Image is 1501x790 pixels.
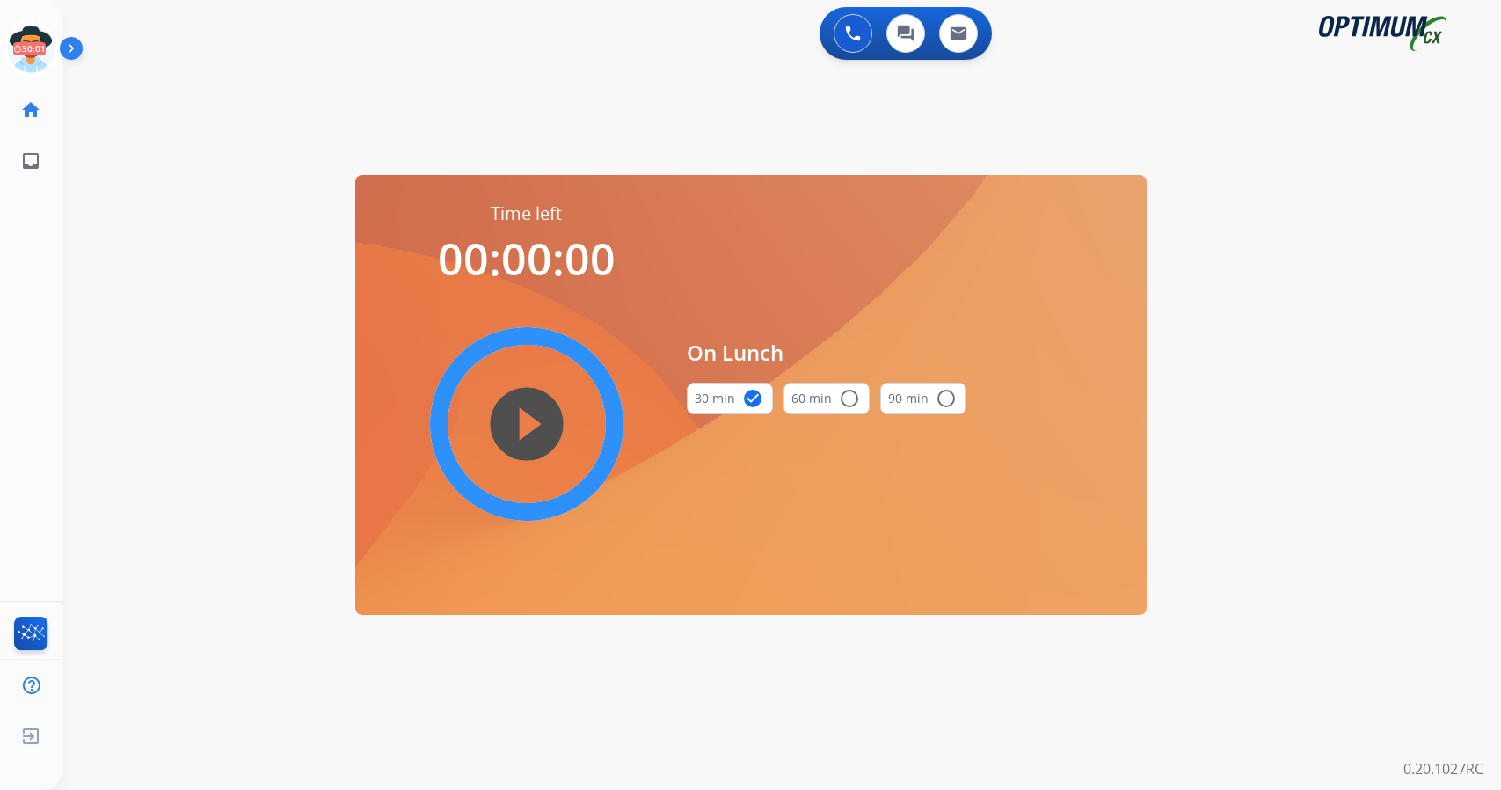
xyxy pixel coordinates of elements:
mat-icon: check_circle [742,388,763,409]
mat-icon: play_circle_filled [516,413,537,435]
button: 30 min [687,383,773,414]
mat-icon: radio_button_unchecked [936,388,957,409]
span: On Lunch [687,337,966,369]
mat-icon: home [20,99,41,121]
span: 00:00:00 [438,229,616,289]
p: 0.20.1027RC [1403,758,1483,779]
span: Time left [491,201,562,226]
mat-icon: inbox [20,150,41,172]
button: 60 min [783,383,870,414]
button: 90 min [880,383,966,414]
mat-icon: radio_button_unchecked [839,388,860,409]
